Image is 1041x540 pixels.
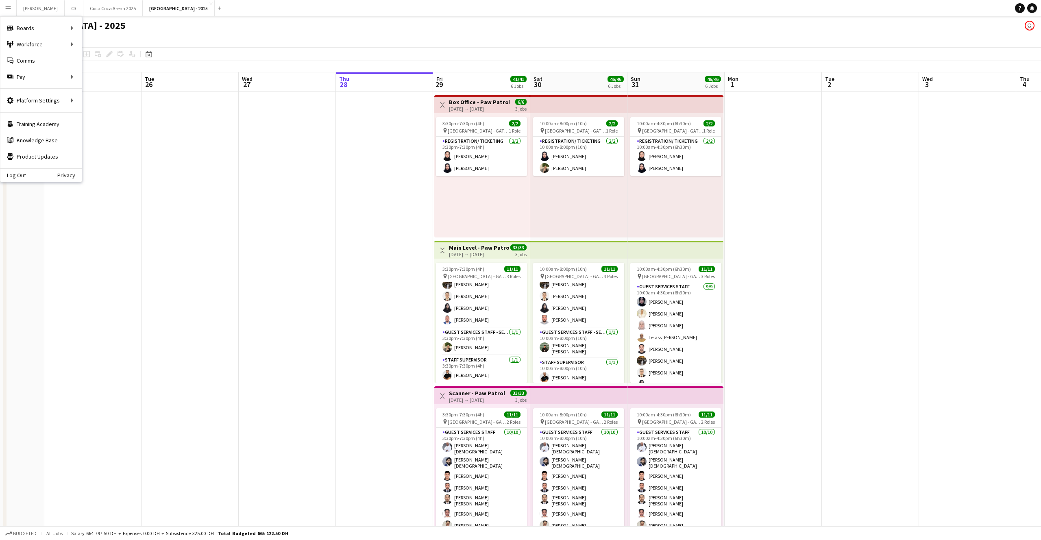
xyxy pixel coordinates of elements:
[629,80,640,89] span: 31
[242,75,253,83] span: Wed
[637,120,691,126] span: 10:00am-4:30pm (6h30m)
[436,75,443,83] span: Fri
[533,117,624,176] div: 10:00am-8:00pm (10h)2/2 [GEOGRAPHIC_DATA] - GATE 71 RoleRegistration/ Ticketing2/210:00am-8:00pm ...
[510,390,527,396] span: 33/33
[436,328,527,355] app-card-role: Guest Services Staff - Senior1/13:30pm-7:30pm (4h)[PERSON_NAME]
[533,358,624,385] app-card-role: Staff Supervisor1/110:00am-8:00pm (10h)[PERSON_NAME]
[545,419,604,425] span: [GEOGRAPHIC_DATA] - GATE 7
[533,408,624,529] app-job-card: 10:00am-8:00pm (10h)11/11 [GEOGRAPHIC_DATA] - GATE 72 RolesGuest Services Staff10/1010:00am-8:00p...
[507,273,520,279] span: 3 Roles
[449,106,510,112] div: [DATE] → [DATE]
[448,273,507,279] span: [GEOGRAPHIC_DATA] - GATE 7
[606,120,618,126] span: 2/2
[540,120,587,126] span: 10:00am-8:00pm (10h)
[533,328,624,358] app-card-role: Guest Services Staff - Senior1/110:00am-8:00pm (10h)[PERSON_NAME] [PERSON_NAME]
[630,282,721,404] app-card-role: Guest Services Staff9/910:00am-4:30pm (6h30m)[PERSON_NAME][PERSON_NAME][PERSON_NAME]Lelass [PERSO...
[509,120,520,126] span: 2/2
[1018,80,1030,89] span: 4
[699,412,715,418] span: 11/11
[442,266,484,272] span: 3:30pm-7:30pm (4h)
[630,263,721,383] app-job-card: 10:00am-4:30pm (6h30m)11/11 [GEOGRAPHIC_DATA] - GATE 73 RolesGuest Services Staff9/910:00am-4:30p...
[507,419,520,425] span: 2 Roles
[701,273,715,279] span: 3 Roles
[448,128,509,134] span: [GEOGRAPHIC_DATA] - GATE 7
[218,530,288,536] span: Total Budgeted 665 122.50 DH
[436,263,527,383] app-job-card: 3:30pm-7:30pm (4h)11/11 [GEOGRAPHIC_DATA] - GATE 73 RolesLelass [PERSON_NAME][PERSON_NAME][PERSON...
[540,266,587,272] span: 10:00am-8:00pm (10h)
[504,266,520,272] span: 11/11
[630,408,721,529] app-job-card: 10:00am-4:30pm (6h30m)11/11 [GEOGRAPHIC_DATA] - GATE 72 RolesGuest Services Staff10/1010:00am-4:3...
[4,529,38,538] button: Budgeted
[824,80,834,89] span: 2
[45,530,64,536] span: All jobs
[642,128,703,134] span: [GEOGRAPHIC_DATA] - GATE 7
[630,137,721,176] app-card-role: Registration/ Ticketing2/210:00am-4:30pm (6h30m)[PERSON_NAME][PERSON_NAME]
[1025,21,1034,30] app-user-avatar: Marisol Pestano
[57,172,82,179] a: Privacy
[144,80,154,89] span: 26
[0,172,26,179] a: Log Out
[630,117,721,176] app-job-card: 10:00am-4:30pm (6h30m)2/2 [GEOGRAPHIC_DATA] - GATE 71 RoleRegistration/ Ticketing2/210:00am-4:30p...
[601,412,618,418] span: 11/11
[515,250,527,257] div: 3 jobs
[339,75,349,83] span: Thu
[637,266,691,272] span: 10:00am-4:30pm (6h30m)
[449,98,510,106] h3: Box Office - Paw Patrol
[727,80,738,89] span: 1
[0,69,82,85] div: Pay
[705,83,721,89] div: 6 Jobs
[0,36,82,52] div: Workforce
[533,263,624,383] app-job-card: 10:00am-8:00pm (10h)11/11 [GEOGRAPHIC_DATA] - GATE 73 RolesLelass [PERSON_NAME][PERSON_NAME][PERS...
[435,80,443,89] span: 29
[540,412,587,418] span: 10:00am-8:00pm (10h)
[922,75,933,83] span: Wed
[1019,75,1030,83] span: Thu
[449,251,510,257] div: [DATE] → [DATE]
[13,531,37,536] span: Budgeted
[143,0,215,16] button: [GEOGRAPHIC_DATA] - 2025
[145,75,154,83] span: Tue
[436,137,527,176] app-card-role: Registration/ Ticketing2/23:30pm-7:30pm (4h)[PERSON_NAME][PERSON_NAME]
[71,530,288,536] div: Salary 664 797.50 DH + Expenses 0.00 DH + Subsistence 325.00 DH =
[532,80,542,89] span: 30
[0,148,82,165] a: Product Updates
[515,99,527,105] span: 6/6
[642,273,701,279] span: [GEOGRAPHIC_DATA] - GATE 7
[17,0,65,16] button: [PERSON_NAME]
[436,117,527,176] div: 3:30pm-7:30pm (4h)2/2 [GEOGRAPHIC_DATA] - GATE 71 RoleRegistration/ Ticketing2/23:30pm-7:30pm (4h...
[241,80,253,89] span: 27
[510,76,527,82] span: 41/41
[701,419,715,425] span: 2 Roles
[65,0,83,16] button: C3
[510,244,527,250] span: 33/33
[442,120,484,126] span: 3:30pm-7:30pm (4h)
[0,92,82,109] div: Platform Settings
[545,273,604,279] span: [GEOGRAPHIC_DATA] - GATE 7
[83,0,143,16] button: Coca Coca Arena 2025
[449,390,505,397] h3: Scanner - Paw Patrol
[509,128,520,134] span: 1 Role
[511,83,526,89] div: 6 Jobs
[608,83,623,89] div: 6 Jobs
[436,355,527,383] app-card-role: Staff Supervisor1/13:30pm-7:30pm (4h)[PERSON_NAME]
[699,266,715,272] span: 11/11
[449,397,505,403] div: [DATE] → [DATE]
[0,116,82,132] a: Training Academy
[0,132,82,148] a: Knowledge Base
[631,75,640,83] span: Sun
[534,75,542,83] span: Sat
[728,75,738,83] span: Mon
[504,412,520,418] span: 11/11
[608,76,624,82] span: 46/46
[703,128,715,134] span: 1 Role
[606,128,618,134] span: 1 Role
[515,396,527,403] div: 3 jobs
[705,76,721,82] span: 46/46
[0,52,82,69] a: Comms
[436,408,527,529] div: 3:30pm-7:30pm (4h)11/11 [GEOGRAPHIC_DATA] - GATE 72 RolesGuest Services Staff10/103:30pm-7:30pm (...
[449,244,510,251] h3: Main Level - Paw Patrol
